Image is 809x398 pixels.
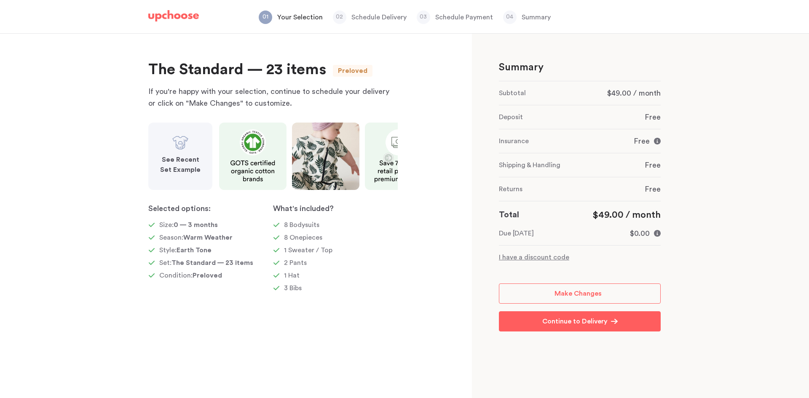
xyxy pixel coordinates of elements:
p: Free [645,112,661,122]
p: Free [645,184,661,194]
p: 3 Bibs [284,283,302,293]
p: 8 Onepieces [284,232,322,243]
p: Size: [159,220,218,230]
p: $0.00 [630,228,650,238]
p: Schedule Payment [435,12,493,22]
span: Make Changes [555,290,602,297]
p: Free [645,160,661,170]
span: Warm Weather [183,234,233,241]
p: Condition: [159,270,222,280]
a: UpChoose [148,10,199,26]
div: 0 [499,81,661,262]
p: Summary [499,61,544,74]
img: UpChoose [148,10,199,22]
p: Subtotal [499,88,526,98]
img: Bodysuit [172,134,189,151]
strong: See Recent Set Example [160,156,201,173]
p: Free [634,136,650,146]
img: img2 [292,123,359,190]
p: 03 [417,12,430,22]
p: What's included? [273,203,398,214]
p: Season: [159,232,233,243]
p: 01 [259,12,272,22]
p: Continue to Delivery [542,316,608,326]
p: Selected options: [148,203,273,214]
p: Shipping & Handling [499,160,560,170]
span: 0 — 3 months [174,222,218,228]
p: Due [DATE] [499,228,534,238]
span: $49.00 / month [592,210,661,219]
span: Preloved [193,272,222,279]
button: Preloved [338,67,367,75]
p: Deposit [499,112,523,122]
p: Summary [522,12,551,22]
p: Set: [159,258,253,268]
p: Your Selection [277,12,323,22]
span: $49.00 / month [607,89,661,97]
p: 1 Sweater / Top [284,245,332,255]
p: 1 Hat [284,270,300,280]
p: 02 [333,12,346,22]
p: 04 [503,12,517,22]
p: 8 Bodysuits [284,220,319,230]
img: img3 [365,123,432,190]
span: The Standard — 23 items [171,259,253,266]
img: img1 [219,123,287,190]
p: Insurance [499,136,529,146]
div: The Standard — 23 items [148,61,326,79]
p: Returns [499,184,522,194]
p: Total [499,208,519,222]
p: Style: [159,245,212,255]
span: If you're happy with your selection, continue to schedule your delivery or click on "Make Changes... [148,88,389,107]
p: I have a discount code [499,252,661,262]
p: Schedule Delivery [351,12,407,22]
span: Earth Tone [177,247,212,254]
p: 2 Pants [284,258,307,268]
